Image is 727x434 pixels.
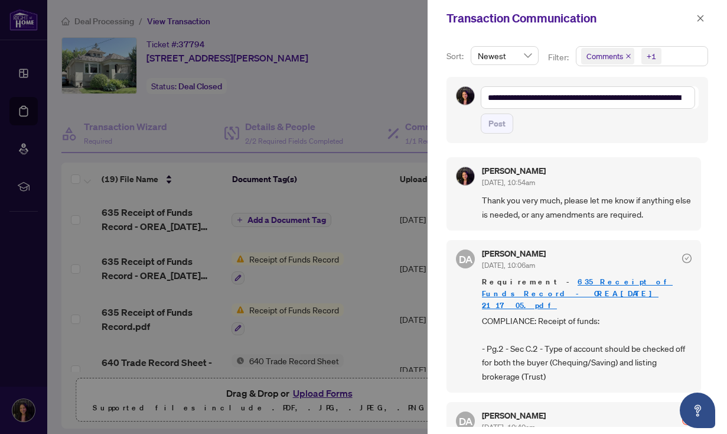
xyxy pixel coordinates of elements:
a: 635 Receipt of Funds Record - OREA_[DATE] 21_17_05.pdf [482,277,673,310]
h5: [PERSON_NAME] [482,167,546,175]
span: [DATE], 10:54am [482,178,535,187]
img: Profile Icon [457,167,474,185]
span: Comments [581,48,634,64]
p: Sort: [446,50,466,63]
span: Thank you very much, please let me know if anything else is needed, or any amendments are required. [482,193,692,221]
span: Requirement - [482,276,692,312]
p: Filter: [548,51,570,64]
span: close [696,14,705,22]
span: close [625,53,631,59]
div: +1 [647,50,656,62]
div: Transaction Communication [446,9,693,27]
span: Comments [586,50,623,62]
button: Open asap [680,393,715,428]
span: DA [458,413,472,429]
span: Newest [478,47,532,64]
span: [DATE], 10:40am [482,423,535,432]
h5: [PERSON_NAME] [482,412,546,420]
button: Post [481,114,513,134]
span: check-circle [682,254,692,263]
span: stop [682,416,692,425]
span: COMPLIANCE: Receipt of funds: - Pg.2 - Sec C.2 - Type of account should be checked off for both t... [482,314,692,383]
img: Profile Icon [457,87,474,105]
h5: [PERSON_NAME] [482,250,546,258]
span: DA [458,251,472,267]
span: [DATE], 10:06am [482,261,535,270]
